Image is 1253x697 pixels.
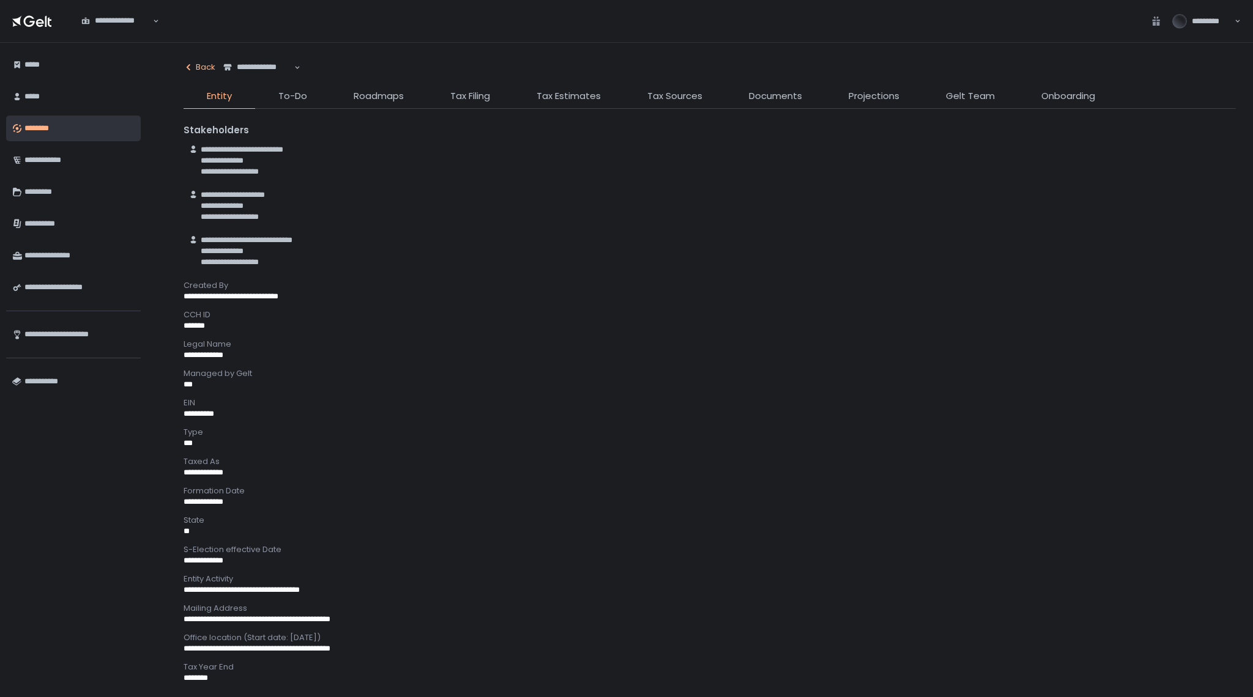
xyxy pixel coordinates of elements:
[184,603,1236,614] div: Mailing Address
[749,89,802,103] span: Documents
[1041,89,1095,103] span: Onboarding
[184,368,1236,379] div: Managed by Gelt
[81,26,152,39] input: Search for option
[184,339,1236,350] div: Legal Name
[450,89,490,103] span: Tax Filing
[184,124,1236,138] div: Stakeholders
[184,397,1236,408] div: EIN
[647,89,702,103] span: Tax Sources
[537,89,601,103] span: Tax Estimates
[184,62,215,73] div: Back
[184,573,1236,585] div: Entity Activity
[184,485,1236,496] div: Formation Date
[184,515,1236,526] div: State
[184,632,1236,643] div: Office location (Start date: [DATE])
[184,427,1236,438] div: Type
[184,456,1236,467] div: Taxed As
[207,89,232,103] span: Entity
[946,89,995,103] span: Gelt Team
[184,544,1236,555] div: S-Election effective Date
[215,55,300,81] div: Search for option
[278,89,307,103] span: To-Do
[354,89,404,103] span: Roadmaps
[184,309,1236,320] div: CCH ID
[73,9,159,34] div: Search for option
[223,73,293,85] input: Search for option
[184,280,1236,291] div: Created By
[849,89,899,103] span: Projections
[184,662,1236,673] div: Tax Year End
[184,55,215,79] button: Back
